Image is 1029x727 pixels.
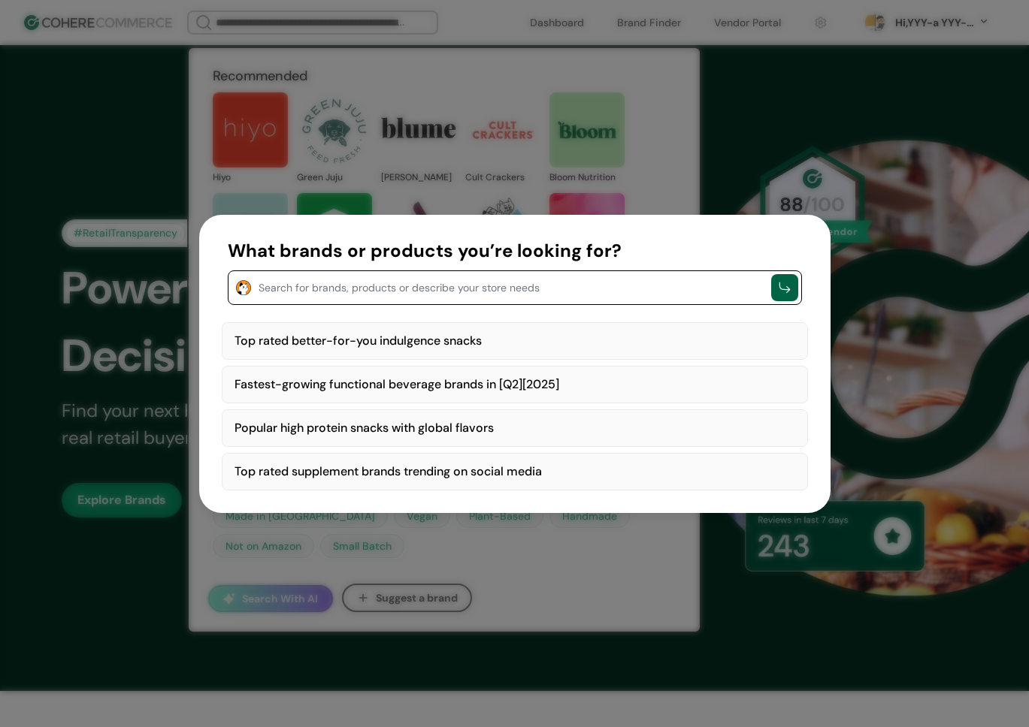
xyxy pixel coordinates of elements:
[228,237,802,305] button: What brands or products you’re looking for?Search for brands, products or describe your store needs
[222,409,808,447] div: Popular high protein snacks with global flavors
[222,322,808,360] div: Top rated better-for-you indulgence snacks
[222,366,808,403] div: Fastest-growing functional beverage brands in [Q2][2025]
[228,237,802,264] div: What brands or products you’re looking for?
[222,453,808,490] div: Top rated supplement brands trending on social media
